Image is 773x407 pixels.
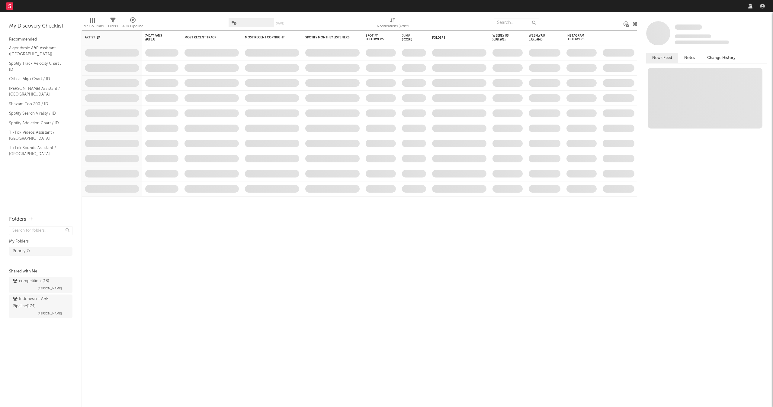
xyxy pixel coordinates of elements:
div: Filters [108,23,118,30]
span: [PERSON_NAME] [38,285,62,292]
a: Spotify Addiction Chart / ID [9,120,66,126]
div: Priority ( 7 ) [13,248,30,255]
div: Edit Columns [82,23,104,30]
span: 0 fans last week [675,41,729,44]
div: Indonesia - A&R Pipeline ( 174 ) [13,295,67,310]
div: Recommended [9,36,72,43]
div: Most Recent Copyright [245,36,290,39]
div: Instagram Followers [566,34,588,41]
div: Artist [85,36,130,39]
input: Search for folders... [9,226,72,235]
a: Shazam Top 200 / ID [9,101,66,107]
button: Notes [678,53,701,63]
span: [PERSON_NAME] [38,310,62,317]
a: Critical Algo Chart / ID [9,76,66,82]
a: TikTok Sounds Assistant / [GEOGRAPHIC_DATA] [9,145,66,157]
a: competitions(18)[PERSON_NAME] [9,277,72,293]
span: Weekly US Streams [492,34,514,41]
a: Indonesia - A&R Pipeline(174)[PERSON_NAME] [9,295,72,318]
div: Notifications (Artist) [377,15,409,33]
span: Weekly UK Streams [529,34,551,41]
a: Some Artist [675,24,702,30]
div: A&R Pipeline [122,23,143,30]
div: My Discovery Checklist [9,23,72,30]
input: Search... [494,18,539,27]
button: Save [276,22,284,25]
div: Notifications (Artist) [377,23,409,30]
button: News Feed [646,53,678,63]
span: 7-Day Fans Added [145,34,169,41]
a: [PERSON_NAME] Assistant / [GEOGRAPHIC_DATA] [9,85,66,98]
div: Shared with Me [9,268,72,275]
div: competitions ( 18 ) [13,278,49,285]
div: A&R Pipeline [122,15,143,33]
span: Tracking Since: [DATE] [675,34,711,38]
a: Spotify Search Virality / ID [9,110,66,117]
div: My Folders [9,238,72,245]
a: TikTok Videos Assistant / [GEOGRAPHIC_DATA] [9,129,66,142]
div: Jump Score [402,34,417,41]
div: Folders [432,36,477,40]
a: Spotify Track Velocity Chart / ID [9,60,66,73]
button: Change History [701,53,742,63]
a: Algorithmic A&R Assistant ([GEOGRAPHIC_DATA]) [9,45,66,57]
a: Priority(7) [9,247,72,256]
div: Filters [108,15,118,33]
div: Spotify Monthly Listeners [305,36,351,39]
div: Edit Columns [82,15,104,33]
div: Most Recent Track [184,36,230,39]
div: Folders [9,216,26,223]
div: Spotify Followers [366,34,387,41]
